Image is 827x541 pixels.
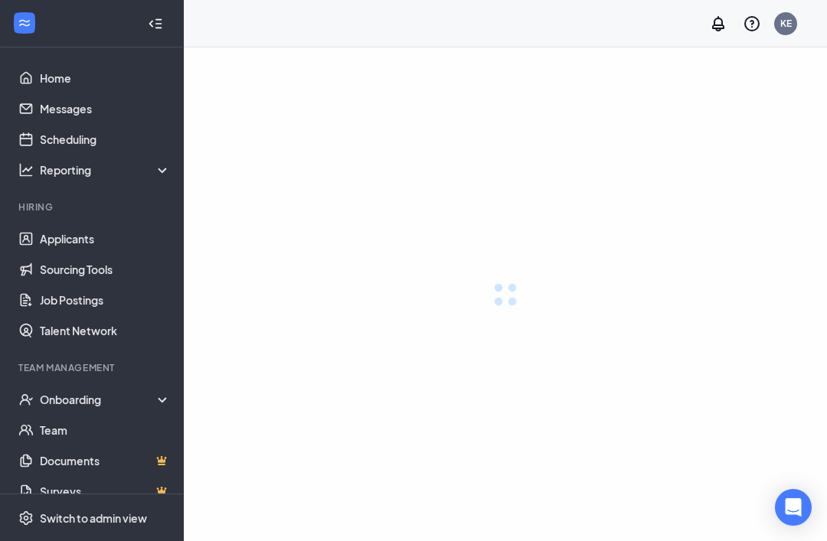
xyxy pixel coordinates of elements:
a: SurveysCrown [40,476,171,507]
a: Job Postings [40,285,171,315]
svg: Settings [18,510,34,526]
div: Onboarding [40,392,172,407]
svg: QuestionInfo [743,15,761,33]
div: Switch to admin view [40,510,147,526]
div: KE [780,17,792,30]
div: Open Intercom Messenger [775,489,812,526]
a: Home [40,63,171,93]
a: Applicants [40,223,171,254]
div: Hiring [18,200,168,213]
a: Sourcing Tools [40,254,171,285]
a: Talent Network [40,315,171,346]
svg: UserCheck [18,392,34,407]
a: Team [40,415,171,445]
svg: WorkstreamLogo [17,15,32,31]
a: Messages [40,93,171,124]
svg: Analysis [18,162,34,178]
div: Team Management [18,361,168,374]
a: DocumentsCrown [40,445,171,476]
svg: Collapse [148,16,163,31]
div: Reporting [40,162,172,178]
svg: Notifications [709,15,727,33]
a: Scheduling [40,124,171,155]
